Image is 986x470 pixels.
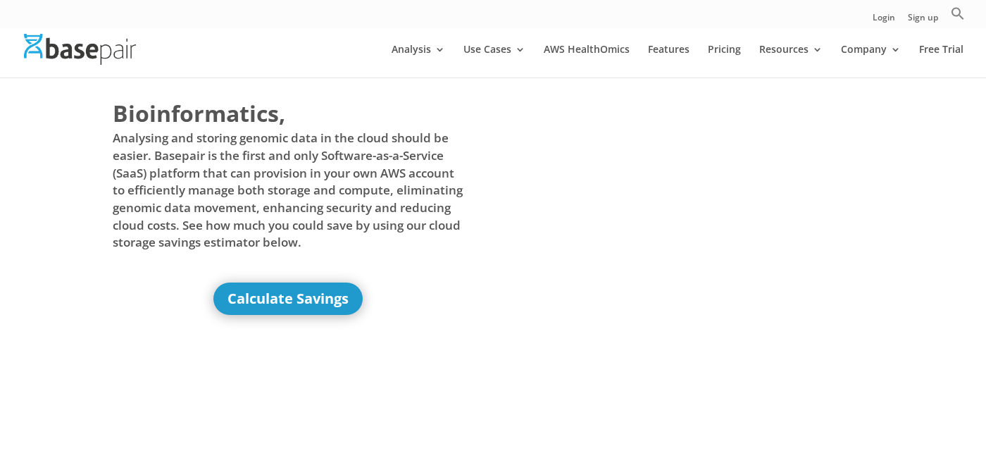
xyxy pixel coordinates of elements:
span: Analysing and storing genomic data in the cloud should be easier. Basepair is the first and only ... [113,130,463,251]
a: Resources [759,44,823,78]
a: Free Trial [919,44,963,78]
a: Analysis [392,44,445,78]
span: Bioinformatics, [113,97,285,130]
a: Login [873,13,895,28]
a: Calculate Savings [213,283,363,315]
svg: Search [951,6,965,20]
iframe: Basepair - NGS Analysis Simplified [504,97,854,448]
a: Pricing [708,44,741,78]
a: Features [648,44,689,78]
img: Basepair [24,34,136,64]
a: Use Cases [463,44,525,78]
a: Search Icon Link [951,6,965,28]
a: Company [841,44,901,78]
a: AWS HealthOmics [544,44,630,78]
a: Sign up [908,13,938,28]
